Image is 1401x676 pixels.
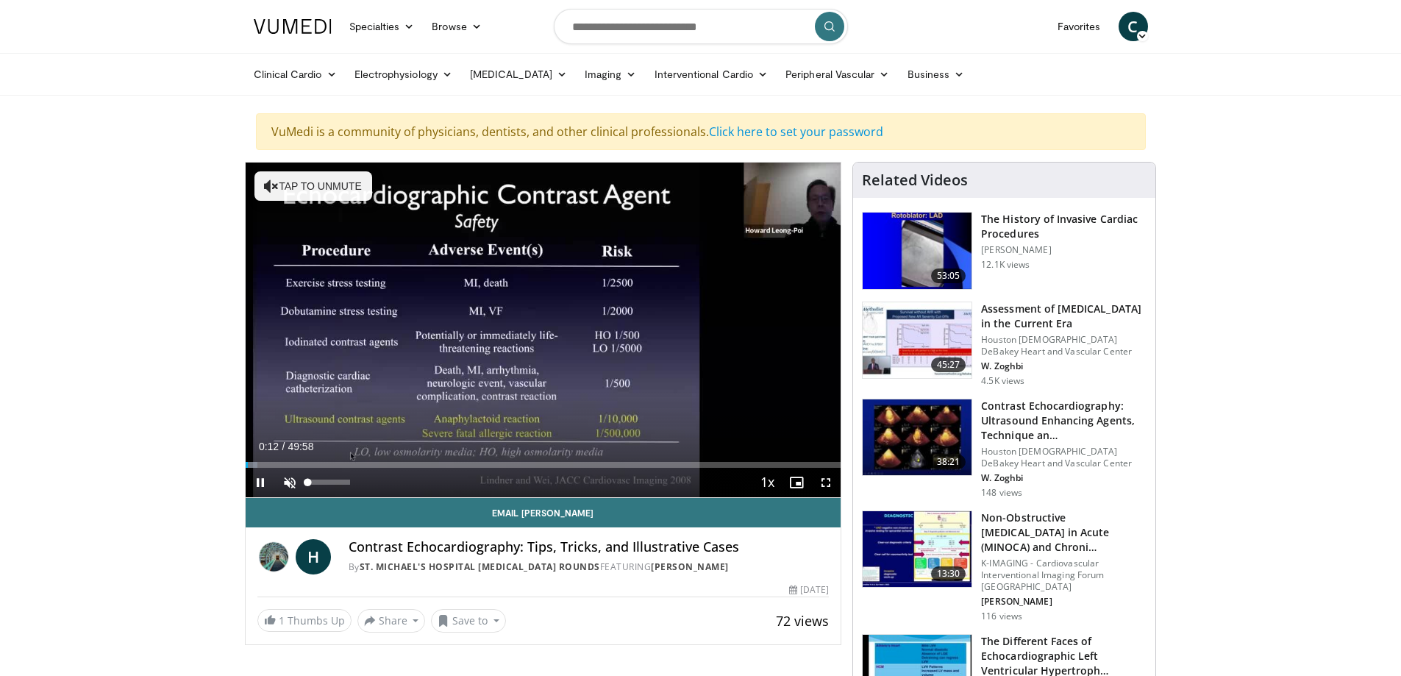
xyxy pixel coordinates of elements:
[981,399,1147,443] h3: Contrast Echocardiography: Ultrasound Enhancing Agents, Technique an…
[288,441,313,452] span: 49:58
[282,441,285,452] span: /
[256,113,1146,150] div: VuMedi is a community of physicians, dentists, and other clinical professionals.
[360,561,600,573] a: St. Michael's Hospital [MEDICAL_DATA] Rounds
[776,612,829,630] span: 72 views
[981,446,1147,469] p: Houston [DEMOGRAPHIC_DATA] DeBakey Heart and Vascular Center
[257,539,290,574] img: St. Michael's Hospital Echocardiogram Rounds
[246,163,841,498] video-js: Video Player
[981,259,1030,271] p: 12.1K views
[646,60,777,89] a: Interventional Cardio
[279,613,285,627] span: 1
[863,511,972,588] img: 7a4d602a-f05c-456c-9271-bf92bb31ae33.150x105_q85_crop-smart_upscale.jpg
[246,462,841,468] div: Progress Bar
[811,468,841,497] button: Fullscreen
[341,12,424,41] a: Specialties
[752,468,782,497] button: Playback Rate
[782,468,811,497] button: Enable picture-in-picture mode
[981,611,1022,622] p: 116 views
[931,566,966,581] span: 13:30
[254,171,372,201] button: Tap to unmute
[981,244,1147,256] p: [PERSON_NAME]
[709,124,883,140] a: Click here to set your password
[981,558,1147,593] p: K-IMAGING - Cardiovascular Interventional Imaging Forum [GEOGRAPHIC_DATA]
[246,498,841,527] a: Email [PERSON_NAME]
[357,609,426,633] button: Share
[981,510,1147,555] h3: Non-Obstructive [MEDICAL_DATA] in Acute (MINOCA) and Chroni…
[275,468,304,497] button: Unmute
[863,302,972,379] img: 92baea2f-626a-4859-8e8f-376559bb4018.150x105_q85_crop-smart_upscale.jpg
[576,60,646,89] a: Imaging
[257,609,352,632] a: 1 Thumbs Up
[259,441,279,452] span: 0:12
[981,375,1024,387] p: 4.5K views
[346,60,461,89] a: Electrophysiology
[789,583,829,597] div: [DATE]
[423,12,491,41] a: Browse
[431,609,506,633] button: Save to
[981,360,1147,372] p: W. Zoghbi
[296,539,331,574] a: H
[349,561,829,574] div: By FEATURING
[862,171,968,189] h4: Related Videos
[246,468,275,497] button: Pause
[862,302,1147,387] a: 45:27 Assessment of [MEDICAL_DATA] in the Current Era Houston [DEMOGRAPHIC_DATA] DeBakey Heart an...
[308,480,350,485] div: Volume Level
[254,19,332,34] img: VuMedi Logo
[931,357,966,372] span: 45:27
[931,455,966,469] span: 38:21
[651,561,729,573] a: [PERSON_NAME]
[981,487,1022,499] p: 148 views
[461,60,576,89] a: [MEDICAL_DATA]
[899,60,974,89] a: Business
[931,268,966,283] span: 53:05
[863,213,972,289] img: a9c9c892-6047-43b2-99ef-dda026a14e5f.150x105_q85_crop-smart_upscale.jpg
[862,510,1147,622] a: 13:30 Non-Obstructive [MEDICAL_DATA] in Acute (MINOCA) and Chroni… K-IMAGING - Cardiovascular Int...
[981,212,1147,241] h3: The History of Invasive Cardiac Procedures
[1049,12,1110,41] a: Favorites
[981,302,1147,331] h3: Assessment of [MEDICAL_DATA] in the Current Era
[862,212,1147,290] a: 53:05 The History of Invasive Cardiac Procedures [PERSON_NAME] 12.1K views
[862,399,1147,499] a: 38:21 Contrast Echocardiography: Ultrasound Enhancing Agents, Technique an… Houston [DEMOGRAPHIC_...
[349,539,829,555] h4: Contrast Echocardiography: Tips, Tricks, and Illustrative Cases
[554,9,848,44] input: Search topics, interventions
[981,334,1147,357] p: Houston [DEMOGRAPHIC_DATA] DeBakey Heart and Vascular Center
[981,472,1147,484] p: W. Zoghbi
[777,60,898,89] a: Peripheral Vascular
[981,596,1147,608] p: [PERSON_NAME]
[1119,12,1148,41] a: C
[863,399,972,476] img: bcbb64f0-72f8-466e-a5c9-6f5eeb27b118.150x105_q85_crop-smart_upscale.jpg
[245,60,346,89] a: Clinical Cardio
